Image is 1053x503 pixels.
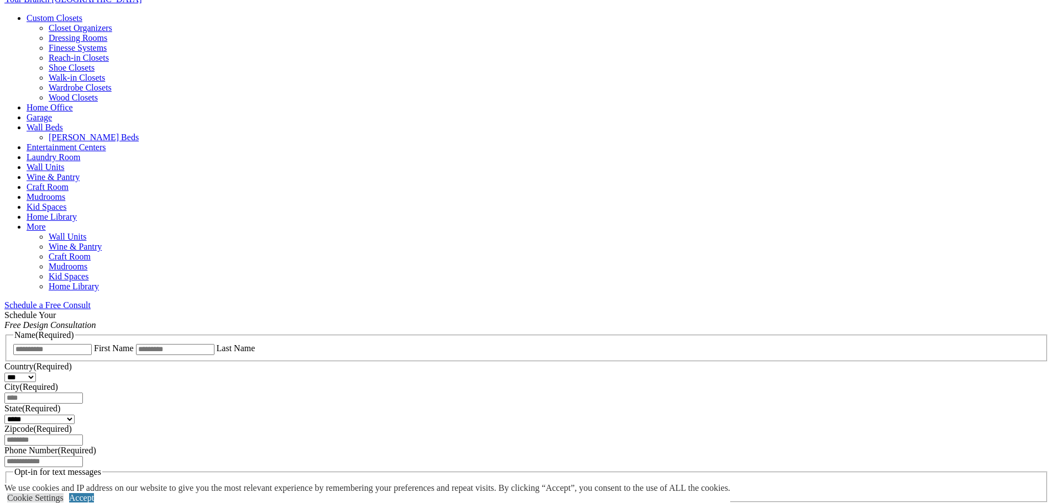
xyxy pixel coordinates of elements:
label: Phone Number [4,446,96,455]
span: (Required) [33,424,71,433]
a: Wine & Pantry [49,242,102,251]
label: First Name [94,343,134,353]
a: Home Library [27,212,77,221]
a: Schedule a Free Consult (opens a dropdown menu) [4,300,91,310]
span: (Required) [20,382,58,391]
span: (Required) [57,446,96,455]
label: Last Name [217,343,255,353]
div: We use cookies and IP address on our website to give you the most relevant experience by remember... [4,483,730,493]
a: Mudrooms [49,262,87,271]
a: Finesse Systems [49,43,107,52]
a: Craft Room [27,182,69,192]
label: State [4,404,60,413]
a: More menu text will display only on big screen [27,222,46,231]
a: Accept [69,493,94,502]
a: Custom Closets [27,13,82,23]
a: Wall Units [27,162,64,172]
a: Kid Spaces [27,202,66,211]
span: Schedule Your [4,310,96,330]
a: Wardrobe Closets [49,83,112,92]
a: Wood Closets [49,93,98,102]
a: Home Library [49,282,99,291]
a: Mudrooms [27,192,65,202]
a: Kid Spaces [49,272,88,281]
label: Zipcode [4,424,72,433]
span: (Required) [33,362,71,371]
span: (Required) [22,404,60,413]
legend: Opt-in for text messages [13,467,102,477]
a: Dressing Rooms [49,33,107,43]
a: Shoe Closets [49,63,95,72]
legend: Name [13,330,75,340]
a: Wall Beds [27,123,63,132]
a: [PERSON_NAME] Beds [49,133,139,142]
a: Walk-in Closets [49,73,105,82]
label: Country [4,362,72,371]
span: (Required) [35,330,74,340]
a: Wine & Pantry [27,172,80,182]
a: Craft Room [49,252,91,261]
a: Home Office [27,103,73,112]
a: Reach-in Closets [49,53,109,62]
a: Entertainment Centers [27,142,106,152]
a: Garage [27,113,52,122]
a: Closet Organizers [49,23,112,33]
a: Laundry Room [27,152,80,162]
label: City [4,382,58,391]
a: Wall Units [49,232,86,241]
a: Cookie Settings [7,493,64,502]
em: Free Design Consultation [4,320,96,330]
